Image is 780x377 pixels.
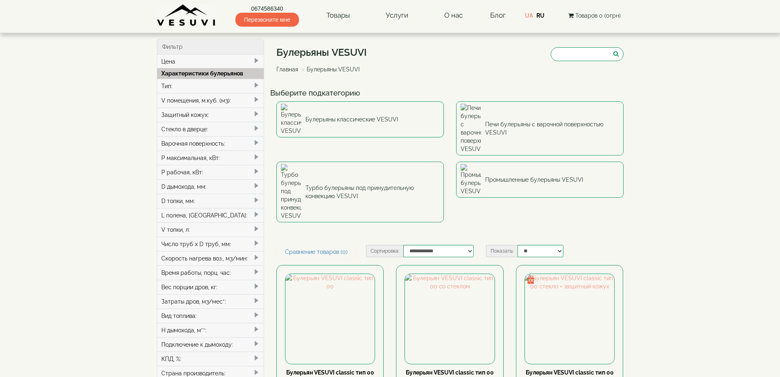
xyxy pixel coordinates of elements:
label: Показать: [486,245,518,257]
label: Сортировка: [366,245,403,257]
div: P рабочая, кВт: [157,165,264,179]
a: Булерьяны классические VESUVI Булерьяны классические VESUVI [276,101,444,137]
button: Товаров 0 (0грн) [566,11,623,20]
div: Время работы, порц. час: [157,265,264,280]
div: P максимальная, кВт: [157,151,264,165]
a: О нас [436,6,471,25]
img: Булерьян VESUVI classic тип 00 [285,274,375,363]
h4: Выберите подкатегорию [270,89,630,97]
div: Фильтр [157,39,264,55]
div: Цена [157,55,264,69]
a: Булерьян VESUVI classic тип 00 [286,369,374,376]
div: V помещения, м.куб. (м3): [157,93,264,107]
a: Промышленные булерьяны VESUVI Промышленные булерьяны VESUVI [456,162,624,198]
a: Печи булерьяны с варочной поверхностью VESUVI Печи булерьяны с варочной поверхностью VESUVI [456,101,624,155]
div: H дымохода, м**: [157,323,264,337]
div: V топки, л: [157,222,264,237]
div: Затраты дров, м3/мес*: [157,294,264,308]
img: Булерьян VESUVI classic тип 00 стекло + защитный кожух [525,274,614,363]
a: UA [525,12,533,19]
a: Сравнение товаров (0) [276,245,356,259]
a: Блог [490,11,506,19]
img: Турбо булерьяны под принудительную конвекцию VESUVI [281,164,301,220]
img: Булерьяны классические VESUVI [281,104,301,135]
span: Товаров 0 (0грн) [575,12,621,19]
div: Стекло в дверце: [157,122,264,136]
a: Товары [318,6,358,25]
a: 0674586340 [235,5,299,13]
img: Печи булерьяны с варочной поверхностью VESUVI [461,104,481,153]
li: Булерьяны VESUVI [300,65,359,73]
a: Турбо булерьяны под принудительную конвекцию VESUVI Турбо булерьяны под принудительную конвекцию ... [276,162,444,222]
div: КПД, %: [157,352,264,366]
div: Тип: [157,79,264,93]
div: Вид топлива: [157,308,264,323]
div: Характеристики булерьянов [157,68,264,79]
div: Число труб x D труб, мм: [157,237,264,251]
a: Главная [276,66,298,73]
div: Варочная поверхность: [157,136,264,151]
div: Подключение к дымоходу: [157,337,264,352]
img: Завод VESUVI [157,4,216,27]
div: Защитный кожух: [157,107,264,122]
img: Промышленные булерьяны VESUVI [461,164,481,195]
img: Булерьян VESUVI classic тип 00 со стеклом [405,274,494,363]
a: RU [536,12,545,19]
div: D топки, мм: [157,194,264,208]
div: L полена, [GEOGRAPHIC_DATA]: [157,208,264,222]
div: Вес порции дров, кг: [157,280,264,294]
h1: Булерьяны VESUVI [276,47,367,58]
div: D дымохода, мм: [157,179,264,194]
div: Скорость нагрева воз., м3/мин: [157,251,264,265]
a: Услуги [378,6,416,25]
span: Перезвоните мне [235,13,299,27]
img: gift [527,276,535,284]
